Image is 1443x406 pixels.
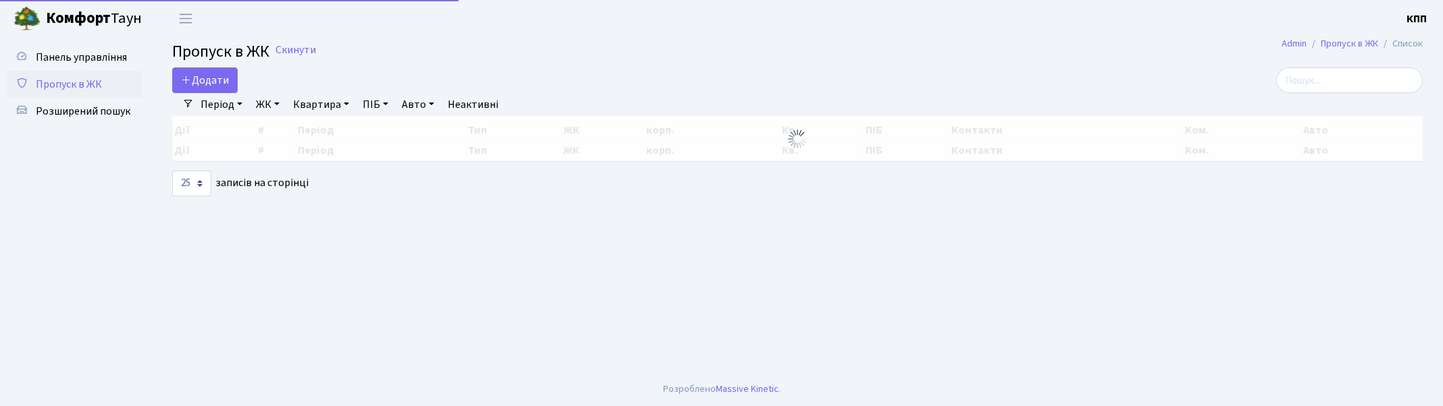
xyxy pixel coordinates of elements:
a: ЖК [251,93,285,116]
select: записів на сторінці [172,171,211,196]
label: записів на сторінці [172,171,309,196]
li: Список [1378,36,1423,51]
span: Панель управління [36,50,127,65]
span: Пропуск в ЖК [36,77,102,92]
button: Переключити навігацію [169,7,203,30]
a: Період [195,93,248,116]
a: Авто [396,93,440,116]
a: Розширений пошук [7,98,142,125]
span: Додати [181,73,229,88]
a: ПІБ [357,93,394,116]
b: КПП [1407,11,1427,26]
div: Розроблено . [663,382,781,397]
a: Неактивні [442,93,504,116]
b: Комфорт [46,7,111,29]
a: Панель управління [7,44,142,71]
a: КПП [1407,11,1427,27]
a: Пропуск в ЖК [7,71,142,98]
img: logo.png [14,5,41,32]
img: Обробка... [787,128,808,150]
nav: breadcrumb [1261,30,1443,58]
span: Розширений пошук [36,104,130,119]
span: Пропуск в ЖК [172,40,269,63]
a: Admin [1282,36,1307,51]
input: Пошук... [1276,67,1423,93]
a: Massive Kinetic [716,382,779,396]
span: Таун [46,7,142,30]
a: Додати [172,67,238,93]
a: Пропуск в ЖК [1321,36,1378,51]
a: Квартира [288,93,355,116]
a: Скинути [276,44,316,57]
